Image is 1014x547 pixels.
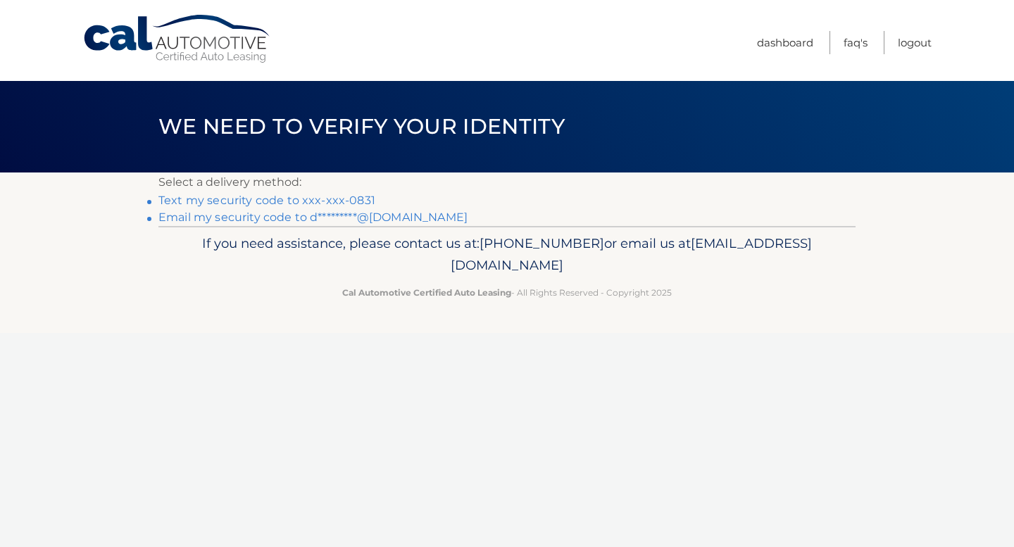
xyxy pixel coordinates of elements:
p: Select a delivery method: [158,172,856,192]
a: Dashboard [757,31,813,54]
a: Cal Automotive [82,14,273,64]
p: - All Rights Reserved - Copyright 2025 [168,285,846,300]
strong: Cal Automotive Certified Auto Leasing [342,287,511,298]
a: Logout [898,31,932,54]
a: Email my security code to d*********@[DOMAIN_NAME] [158,210,468,224]
span: [PHONE_NUMBER] [480,235,604,251]
a: Text my security code to xxx-xxx-0831 [158,194,375,207]
p: If you need assistance, please contact us at: or email us at [168,232,846,277]
span: We need to verify your identity [158,113,565,139]
a: FAQ's [844,31,868,54]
